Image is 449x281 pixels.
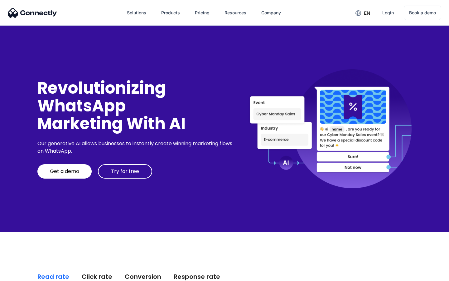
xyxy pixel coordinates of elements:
div: Pricing [195,8,210,17]
div: Products [161,8,180,17]
div: Response rate [174,272,220,281]
div: Click rate [82,272,112,281]
div: Conversion [125,272,161,281]
div: Resources [224,8,246,17]
div: Read rate [37,272,69,281]
a: Book a demo [404,6,441,20]
div: Revolutionizing WhatsApp Marketing With AI [37,79,234,133]
div: Try for free [111,168,139,175]
img: Connectly Logo [8,8,57,18]
a: Get a demo [37,164,92,179]
div: Solutions [127,8,146,17]
div: Login [382,8,394,17]
div: en [364,9,370,17]
a: Try for free [98,164,152,179]
a: Pricing [190,5,215,20]
a: Login [377,5,399,20]
div: Our generative AI allows businesses to instantly create winning marketing flows on WhatsApp. [37,140,234,155]
div: Company [261,8,281,17]
div: Get a demo [50,168,79,175]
